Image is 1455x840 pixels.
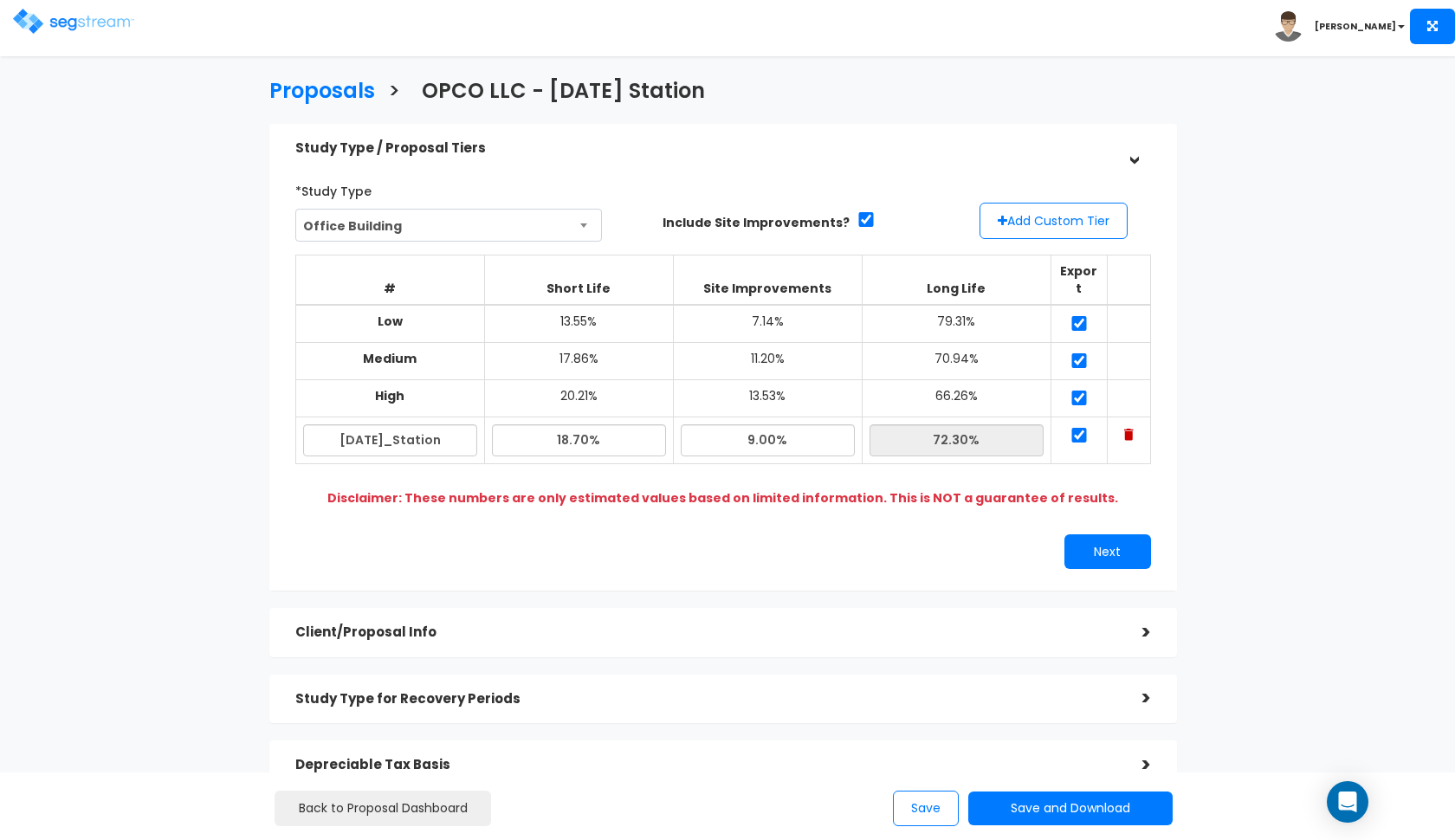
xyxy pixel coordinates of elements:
h5: Depreciable Tax Basis [295,758,1116,772]
img: avatar.png [1273,11,1303,42]
h5: Client/Proposal Info [295,625,1116,640]
span: Office Building [296,210,602,242]
td: 70.94% [862,343,1051,380]
h5: Study Type / Proposal Tiers [295,141,1116,156]
th: Long Life [862,255,1051,306]
td: 13.53% [673,380,862,417]
b: Disclaimer: These numbers are only estimated values based on limited information. This is NOT a g... [327,489,1118,507]
button: Add Custom Tier [980,203,1128,239]
span: Office Building [295,209,603,242]
a: Back to Proposal Dashboard [275,791,491,826]
h3: > [388,80,400,107]
div: > [1116,752,1151,779]
img: Trash Icon [1124,429,1134,441]
td: 17.86% [484,343,673,380]
th: Site Improvements [673,255,862,306]
h5: Study Type for Recovery Periods [295,692,1116,707]
a: OPCO LLC - [DATE] Station [409,62,705,115]
td: 20.21% [484,380,673,417]
img: logo.png [13,9,134,34]
th: Short Life [484,255,673,306]
button: Save and Download [968,792,1173,825]
b: [PERSON_NAME] [1315,20,1396,33]
div: > [1116,685,1151,712]
td: 13.55% [484,305,673,343]
label: *Study Type [295,177,372,200]
div: Open Intercom Messenger [1327,781,1368,823]
div: > [1116,619,1151,646]
th: # [295,255,484,306]
td: 7.14% [673,305,862,343]
button: Save [893,791,959,826]
td: 66.26% [862,380,1051,417]
td: 11.20% [673,343,862,380]
div: > [1120,131,1147,165]
label: Include Site Improvements? [663,214,850,231]
button: Next [1064,534,1151,569]
b: Low [378,313,403,330]
th: Export [1051,255,1107,306]
td: 79.31% [862,305,1051,343]
h3: OPCO LLC - [DATE] Station [422,80,705,107]
h3: Proposals [269,80,375,107]
a: Proposals [256,62,375,115]
b: Medium [363,350,417,367]
b: High [375,387,404,404]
